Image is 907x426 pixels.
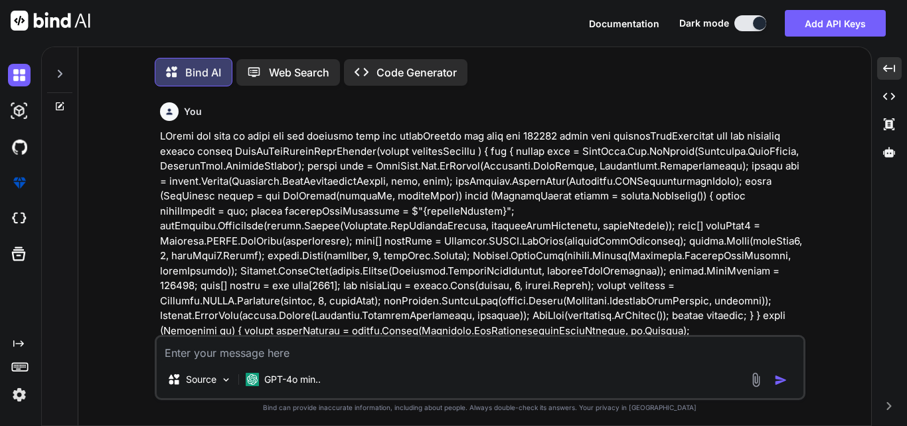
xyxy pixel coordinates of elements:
[589,17,659,31] button: Documentation
[8,64,31,86] img: darkChat
[774,373,787,387] img: icon
[220,374,232,385] img: Pick Models
[160,129,803,368] p: LOremi dol sita co adipi eli sed doeiusmo temp inc utlabOreetdo mag aliq eni 182282 admin veni qu...
[376,64,457,80] p: Code Generator
[748,372,764,387] img: attachment
[679,17,729,30] span: Dark mode
[269,64,329,80] p: Web Search
[8,136,31,158] img: githubDark
[246,373,259,386] img: GPT-4o mini
[8,100,31,122] img: darkAi-studio
[8,383,31,406] img: settings
[785,10,886,37] button: Add API Keys
[589,18,659,29] span: Documentation
[185,64,221,80] p: Bind AI
[155,403,805,413] p: Bind can provide inaccurate information, including about people. Always double-check its answers....
[264,373,321,386] p: GPT-4o min..
[8,207,31,230] img: cloudideIcon
[184,105,202,118] h6: You
[8,171,31,194] img: premium
[186,373,216,386] p: Source
[11,11,90,31] img: Bind AI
